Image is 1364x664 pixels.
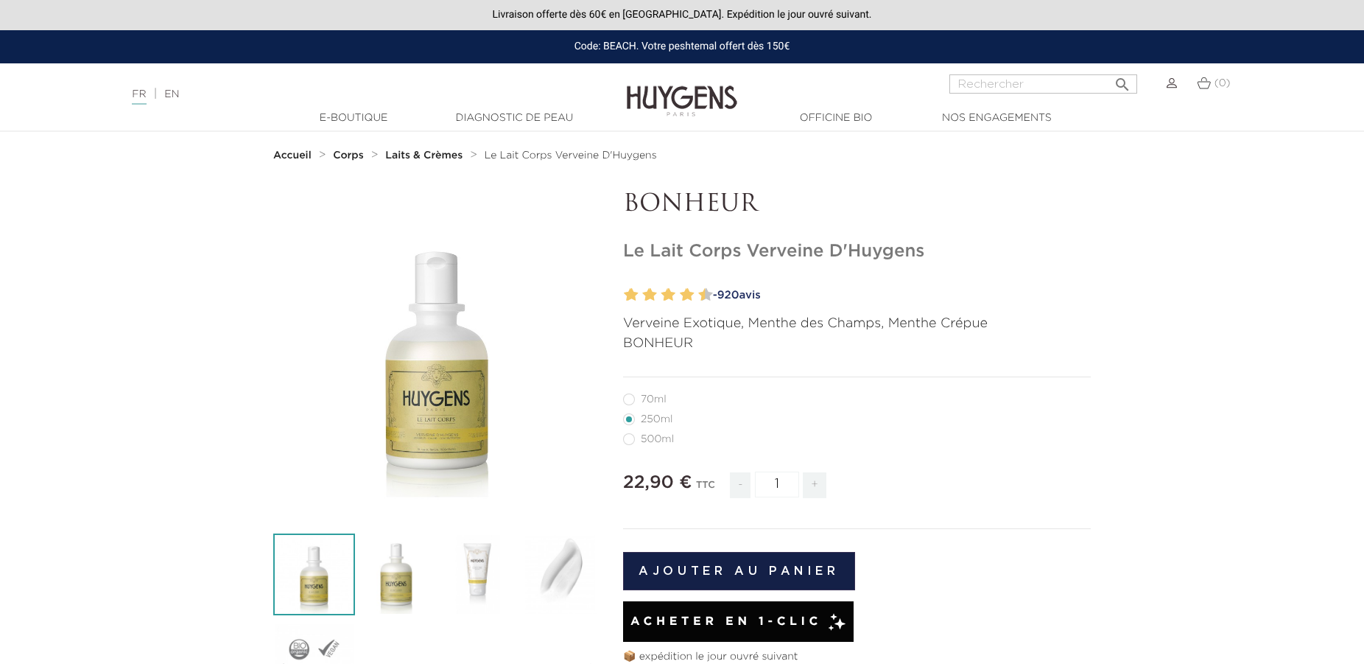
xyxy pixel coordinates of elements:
a: -920avis [708,284,1091,307]
button:  [1109,70,1136,90]
label: 500ml [623,433,692,445]
strong: Accueil [273,150,312,161]
label: 4 [646,284,657,306]
a: FR [132,89,146,105]
label: 6 [664,284,675,306]
a: Officine Bio [762,111,910,126]
a: Laits & Crèmes [385,150,466,161]
a: EN [164,89,179,99]
label: 7 [677,284,682,306]
span: 920 [717,290,739,301]
label: 8 [683,284,694,306]
span: + [803,472,826,498]
a: Le Lait Corps Verveine D'Huygens [485,150,657,161]
img: Huygens [627,62,737,119]
label: 5 [658,284,664,306]
strong: Corps [333,150,364,161]
a: Nos engagements [923,111,1070,126]
label: 10 [702,284,713,306]
i:  [1114,71,1131,89]
a: Accueil [273,150,314,161]
a: E-Boutique [280,111,427,126]
p: BONHEUR [623,191,1091,219]
label: 250ml [623,413,690,425]
button: Ajouter au panier [623,552,855,590]
p: Verveine Exotique, Menthe des Champs, Menthe Crépue [623,314,1091,334]
a: Corps [333,150,367,161]
div: | [124,85,557,103]
input: Quantité [755,472,799,497]
img: Le Lait Corps Verveine D'Huygens [355,534,437,615]
h1: Le Lait Corps Verveine D'Huygens [623,241,1091,262]
label: 2 [627,284,639,306]
span: (0) [1214,78,1231,88]
p: BONHEUR [623,334,1091,354]
input: Rechercher [949,74,1137,94]
label: 3 [639,284,644,306]
label: 9 [695,284,700,306]
strong: Laits & Crèmes [385,150,463,161]
span: - [730,472,750,498]
div: TTC [696,469,715,509]
img: LE LAIT CORPS 250ml VERVEINE D'HUYGENS [273,534,355,615]
label: 70ml [623,394,684,405]
span: 22,90 € [623,474,692,492]
label: 1 [621,284,626,306]
a: Diagnostic de peau [440,111,588,126]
